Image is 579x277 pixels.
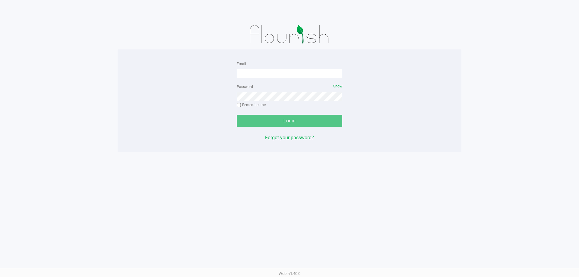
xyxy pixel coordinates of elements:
label: Remember me [237,102,266,108]
label: Password [237,84,253,90]
label: Email [237,61,246,67]
span: Web: v1.40.0 [279,271,300,276]
button: Forgot your password? [265,134,314,141]
input: Remember me [237,103,241,107]
span: Show [333,84,342,88]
